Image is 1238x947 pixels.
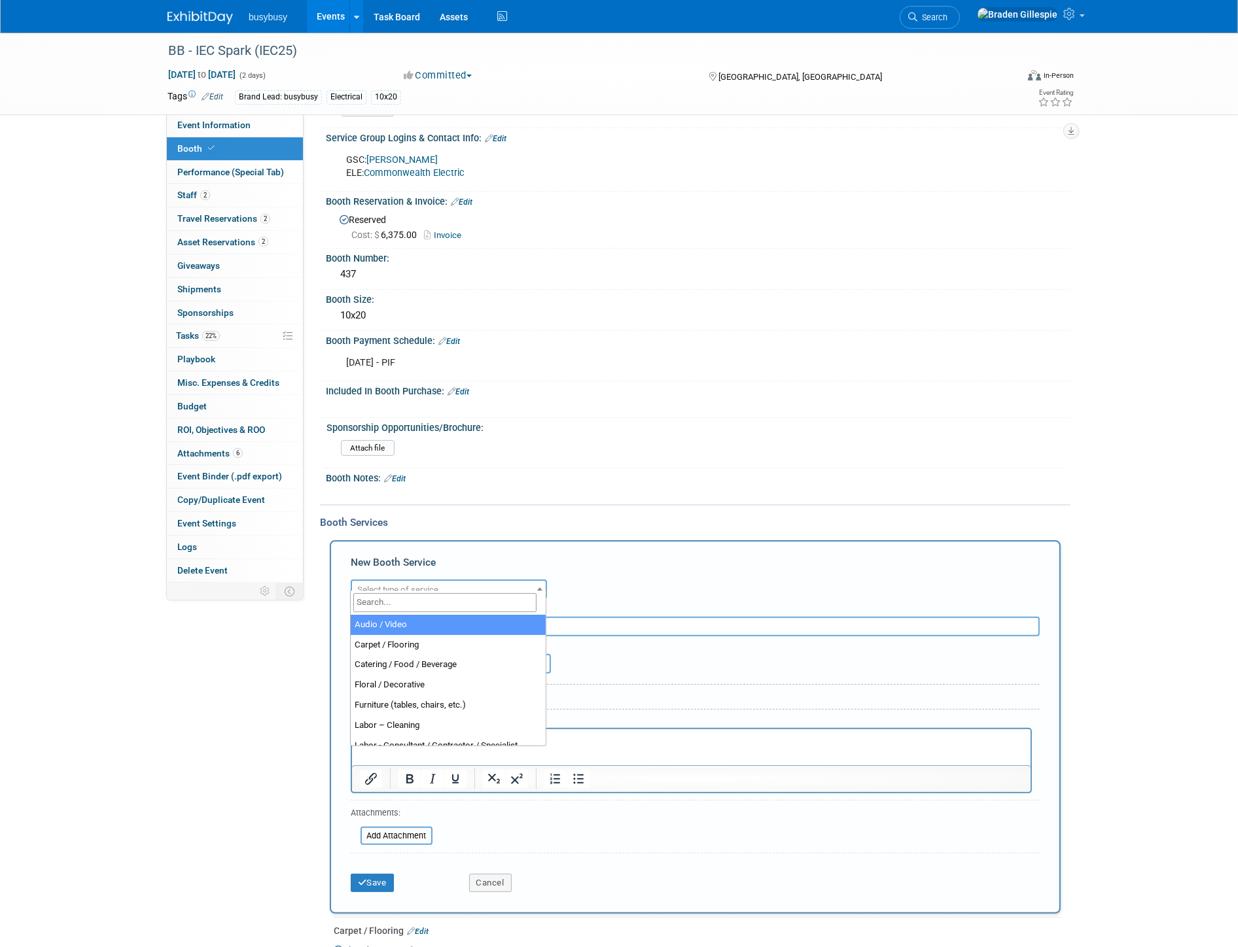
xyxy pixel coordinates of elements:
[371,90,401,104] div: 10x20
[177,213,270,224] span: Travel Reservations
[351,655,546,675] li: Catering / Food / Beverage
[326,192,1070,209] div: Booth Reservation & Invoice:
[177,307,234,318] span: Sponsorships
[167,395,303,418] a: Budget
[167,536,303,559] a: Logs
[451,198,472,207] a: Edit
[351,555,1040,576] div: New Booth Service
[469,636,981,654] div: Ideally by
[351,807,433,822] div: Attachments:
[167,161,303,184] a: Performance (Special Tab)
[167,137,303,160] a: Booth
[238,71,266,80] span: (2 days)
[177,237,268,247] span: Asset Reservations
[177,143,217,154] span: Booth
[326,249,1070,265] div: Booth Number:
[421,770,444,788] button: Italic
[167,301,303,324] a: Sponsorships
[351,736,546,756] li: Labor - Consultant / Contractor / Specialist
[254,583,277,600] td: Personalize Event Tab Strip
[351,695,546,715] li: Furniture (tables, chairs, etc.)
[544,770,567,788] button: Numbered list
[351,615,546,635] li: Audio / Video
[167,184,303,207] a: Staff2
[448,387,469,396] a: Edit
[336,305,1061,326] div: 10x20
[167,465,303,488] a: Event Binder (.pdf export)
[167,348,303,371] a: Playbook
[177,471,282,481] span: Event Binder (.pdf export)
[357,585,438,594] span: Select type of service
[177,448,243,458] span: Attachments
[260,214,270,224] span: 2
[567,770,590,788] button: Bullet list
[939,68,1074,88] div: Event Format
[326,331,1070,348] div: Booth Payment Schedule:
[351,715,546,736] li: Labor – Cleaning
[485,134,506,143] a: Edit
[176,330,220,341] span: Tasks
[167,489,303,511] a: Copy/Duplicate Event
[438,337,460,346] a: Edit
[167,559,303,582] a: Delete Event
[177,542,197,552] span: Logs
[326,468,1070,485] div: Booth Notes:
[977,7,1058,22] img: Braden Gillespie
[337,350,927,376] div: [DATE] - PIF
[167,442,303,465] a: Attachments6
[277,583,304,600] td: Toggle Event Tabs
[1043,71,1074,80] div: In-Person
[177,167,284,177] span: Performance (Special Tab)
[168,11,233,24] img: ExhibitDay
[364,167,465,179] a: Commonwealth Electric
[177,565,228,576] span: Delete Event
[917,12,947,22] span: Search
[202,331,220,341] span: 22%
[351,230,422,240] span: 6,375.00
[351,675,546,695] li: Floral / Decorative
[366,154,438,165] a: [PERSON_NAME]
[235,90,322,104] div: Brand Lead: busybusy
[900,6,960,29] a: Search
[327,90,366,104] div: Electrical
[167,278,303,301] a: Shipments
[483,770,505,788] button: Subscript
[167,419,303,441] a: ROI, Objectives & ROO
[164,39,997,63] div: BB - IEC Spark (IEC25)
[326,128,1070,145] div: Service Group Logins & Contact Info:
[384,474,406,483] a: Edit
[168,90,223,105] td: Tags
[208,145,215,152] i: Booth reservation complete
[424,230,468,240] a: Invoice
[167,512,303,535] a: Event Settings
[177,190,210,200] span: Staff
[407,927,429,936] a: Edit
[351,599,1040,617] div: Description (optional)
[352,729,1031,765] iframe: Rich Text Area
[249,12,287,22] span: busybusy
[177,260,220,271] span: Giveaways
[177,518,236,528] span: Event Settings
[167,324,303,347] a: Tasks22%
[177,494,265,505] span: Copy/Duplicate Event
[351,230,381,240] span: Cost: $
[167,207,303,230] a: Travel Reservations2
[336,264,1061,284] div: 437
[1038,90,1073,96] div: Event Rating
[196,69,208,80] span: to
[168,69,236,80] span: [DATE] [DATE]
[337,147,927,186] div: GSC: ELE:
[718,72,882,82] span: [GEOGRAPHIC_DATA], [GEOGRAPHIC_DATA]
[327,418,1065,434] div: Sponsorship Opportunities/Brochure:
[506,770,528,788] button: Superscript
[167,231,303,254] a: Asset Reservations2
[444,770,467,788] button: Underline
[177,284,221,294] span: Shipments
[177,401,207,411] span: Budget
[326,381,1070,398] div: Included In Booth Purchase:
[202,92,223,101] a: Edit
[167,371,303,394] a: Misc. Expenses & Credits
[351,635,546,655] li: Carpet / Flooring
[177,120,251,130] span: Event Information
